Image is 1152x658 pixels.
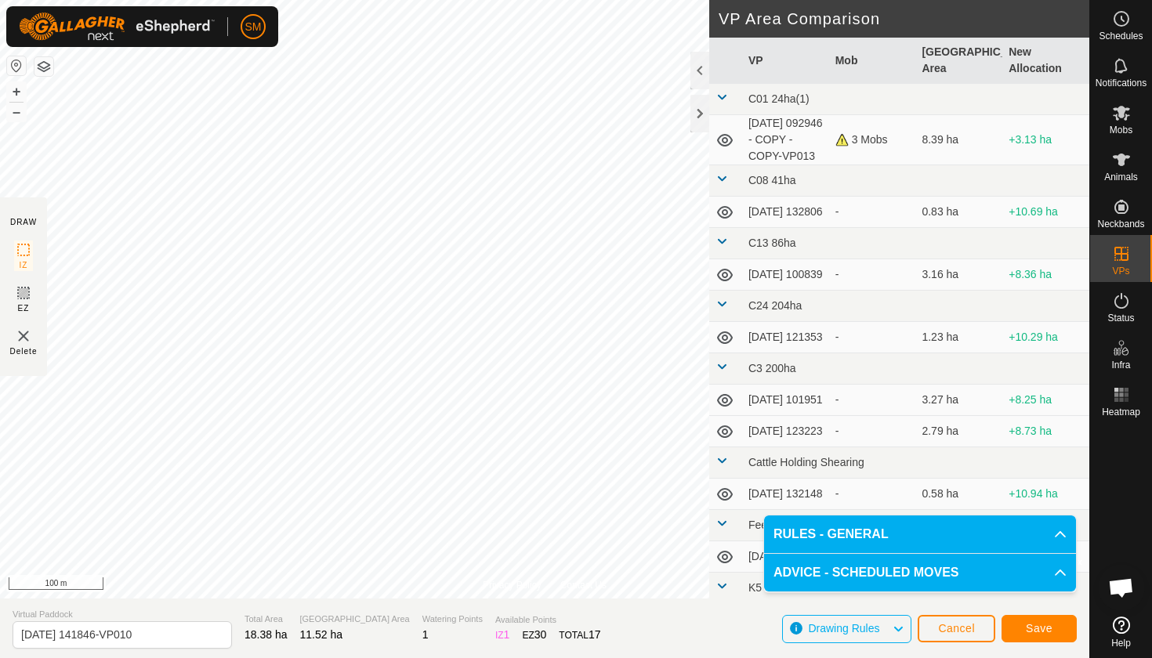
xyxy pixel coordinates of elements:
a: Contact Us [560,578,607,592]
button: + [7,82,26,101]
span: 18.38 ha [245,628,288,641]
span: Virtual Paddock [13,608,232,621]
span: SM [245,19,262,35]
img: VP [14,327,33,345]
div: - [835,329,910,345]
p-accordion-header: ADVICE - SCHEDULED MOVES [764,554,1076,591]
td: +8.73 ha [1002,416,1089,447]
button: Map Layers [34,57,53,76]
span: Heatmap [1102,407,1140,417]
span: 11.52 ha [300,628,343,641]
span: Status [1107,313,1134,323]
td: +10.69 ha [1002,197,1089,228]
span: 17 [589,628,601,641]
span: [GEOGRAPHIC_DATA] Area [300,613,410,626]
span: RULES - GENERAL [773,525,889,544]
th: New Allocation [1002,38,1089,84]
span: 1 [504,628,510,641]
td: [DATE] 121353 [742,322,829,353]
button: Cancel [918,615,995,642]
span: 1 [422,628,429,641]
span: C24 204ha [748,299,802,312]
span: Feedlot 32 9ha [748,519,821,531]
button: Reset Map [7,56,26,75]
span: Help [1111,638,1131,648]
span: Cattle Holding Shearing [748,456,864,468]
span: C3 200ha [748,362,796,374]
td: [DATE] 100839 [742,259,829,291]
td: +8.25 ha [1002,385,1089,416]
a: Help [1090,610,1152,654]
td: 3.16 ha [915,259,1002,291]
td: [DATE] 101951 [742,385,829,416]
div: - [835,266,910,283]
span: EZ [18,302,30,314]
span: Save [1026,622,1052,634]
span: Available Points [495,613,601,627]
span: Delete [10,345,38,357]
div: TOTAL [559,627,600,643]
td: [DATE] 132148 [742,479,829,510]
td: +10.29 ha [1002,322,1089,353]
span: C08 41ha [748,174,796,186]
button: – [7,103,26,121]
div: Open chat [1098,564,1145,611]
th: Mob [829,38,916,84]
span: Mobs [1110,125,1132,135]
span: Drawing Rules [808,622,879,634]
td: 2.79 ha [915,416,1002,447]
div: - [835,423,910,439]
div: - [835,204,910,220]
h2: VP Area Comparison [719,9,1089,28]
div: - [835,392,910,408]
div: EZ [522,627,546,643]
td: 0.58 ha [915,479,1002,510]
span: Watering Points [422,613,483,626]
td: 1.23 ha [915,322,1002,353]
td: 3.27 ha [915,385,1002,416]
span: Animals [1104,172,1138,182]
div: IZ [495,627,509,643]
td: [DATE] 092946 - COPY - COPY-VP013 [742,115,829,165]
span: Cancel [938,622,975,634]
span: C01 24ha(1) [748,92,810,105]
span: Infra [1111,360,1130,370]
span: ADVICE - SCHEDULED MOVES [773,563,958,582]
td: +3.13 ha [1002,115,1089,165]
td: 0.83 ha [915,197,1002,228]
span: IZ [20,259,28,271]
div: DRAW [10,216,37,228]
td: +8.36 ha [1002,259,1089,291]
td: [DATE] 132806 [742,197,829,228]
span: VPs [1112,266,1129,276]
span: Schedules [1099,31,1143,41]
span: Notifications [1096,78,1147,88]
th: [GEOGRAPHIC_DATA] Area [915,38,1002,84]
span: Neckbands [1097,219,1144,229]
span: C13 86ha [748,237,796,249]
img: Gallagher Logo [19,13,215,41]
button: Save [1002,615,1077,642]
th: VP [742,38,829,84]
td: [DATE] 123223 [742,416,829,447]
span: K5 46ha [748,581,789,594]
td: [DATE] 094212 [742,541,829,573]
td: 8.39 ha [915,115,1002,165]
div: - [835,486,910,502]
div: 3 Mobs [835,132,910,148]
span: Total Area [245,613,288,626]
p-accordion-header: RULES - GENERAL [764,515,1076,553]
span: 30 [534,628,547,641]
td: +10.94 ha [1002,479,1089,510]
a: Privacy Policy [483,578,542,592]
